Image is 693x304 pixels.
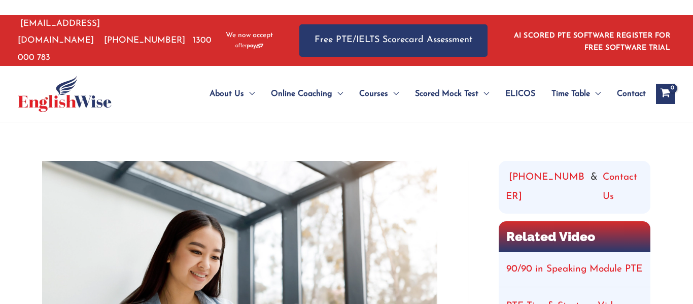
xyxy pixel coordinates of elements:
[18,36,212,61] a: 1300 000 783
[263,76,351,112] a: Online CoachingMenu Toggle
[210,76,244,112] span: About Us
[497,76,543,112] a: ELICOS
[609,76,646,112] a: Contact
[18,76,112,112] img: cropped-ew-logo
[506,168,643,207] div: &
[514,32,671,52] a: AI SCORED PTE SOFTWARE REGISTER FOR FREE SOFTWARE TRIAL
[244,76,255,112] span: Menu Toggle
[603,168,643,207] a: Contact Us
[226,30,273,41] span: We now accept
[359,76,388,112] span: Courses
[617,76,646,112] span: Contact
[271,76,332,112] span: Online Coaching
[656,84,675,104] a: View Shopping Cart, empty
[18,19,100,45] a: [EMAIL_ADDRESS][DOMAIN_NAME]
[506,168,585,207] a: [PHONE_NUMBER]
[543,76,609,112] a: Time TableMenu Toggle
[299,24,488,56] a: Free PTE/IELTS Scorecard Assessment
[201,76,263,112] a: About UsMenu Toggle
[505,76,535,112] span: ELICOS
[551,76,590,112] span: Time Table
[590,76,601,112] span: Menu Toggle
[388,76,399,112] span: Menu Toggle
[332,76,343,112] span: Menu Toggle
[506,264,642,274] a: 90/90 in Speaking Module PTE
[351,76,407,112] a: CoursesMenu Toggle
[499,221,650,252] h2: Related Video
[407,76,497,112] a: Scored Mock TestMenu Toggle
[185,76,646,112] nav: Site Navigation: Main Menu
[235,43,263,49] img: Afterpay-Logo
[508,24,675,57] aside: Header Widget 1
[104,36,185,45] a: [PHONE_NUMBER]
[478,76,489,112] span: Menu Toggle
[415,76,478,112] span: Scored Mock Test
